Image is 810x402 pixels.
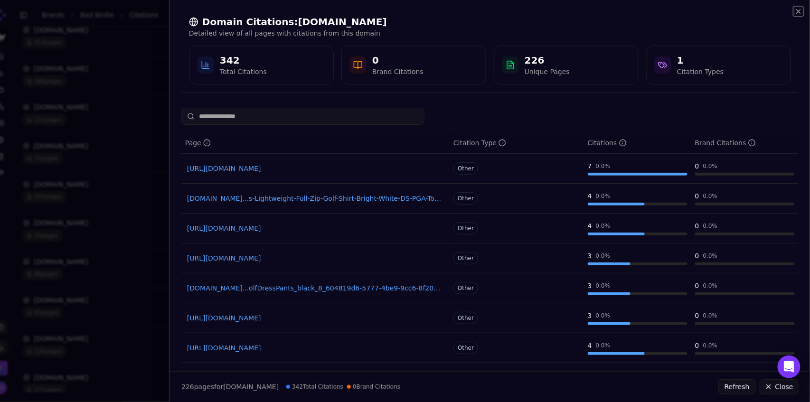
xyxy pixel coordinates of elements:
[453,342,478,354] span: Other
[596,282,611,290] div: 0.0 %
[453,138,506,148] div: Citation Type
[718,379,756,394] button: Refresh
[588,138,627,148] div: Citations
[347,383,400,391] span: 0 Brand Citations
[453,162,478,175] span: Other
[703,162,718,170] div: 0.0 %
[453,192,478,205] span: Other
[189,28,791,38] p: Detailed view of all pages with citations from this domain
[703,252,718,260] div: 0.0 %
[189,15,791,28] h2: Domain Citations: [DOMAIN_NAME]
[220,67,267,76] div: Total Citations
[286,383,343,391] span: 342 Total Citations
[453,222,478,234] span: Other
[181,383,194,391] span: 226
[760,379,799,394] button: Close
[185,138,211,148] div: Page
[525,67,570,76] div: Unique Pages
[453,282,478,294] span: Other
[588,311,592,320] div: 3
[695,281,699,290] div: 0
[703,282,718,290] div: 0.0 %
[453,312,478,324] span: Other
[220,54,267,67] div: 342
[187,253,444,263] a: [URL][DOMAIN_NAME]
[703,342,718,349] div: 0.0 %
[187,313,444,323] a: [URL][DOMAIN_NAME]
[450,132,584,154] th: citationTypes
[596,192,611,200] div: 0.0 %
[596,342,611,349] div: 0.0 %
[695,221,699,231] div: 0
[187,194,444,203] a: [DOMAIN_NAME]...s-Lightweight-Full-Zip-Golf-Shirt-Bright-White-DS-PGA-Tour.jpg
[372,54,424,67] div: 0
[525,54,570,67] div: 226
[695,138,756,148] div: Brand Citations
[695,191,699,201] div: 0
[695,311,699,320] div: 0
[677,54,724,67] div: 1
[584,132,691,154] th: totalCitationCount
[181,132,450,154] th: page
[703,222,718,230] div: 0.0 %
[372,67,424,76] div: Brand Citations
[181,382,279,392] p: page s for
[588,191,592,201] div: 4
[588,341,592,350] div: 4
[588,221,592,231] div: 4
[703,312,718,319] div: 0.0 %
[187,164,444,173] a: [URL][DOMAIN_NAME]
[677,67,724,76] div: Citation Types
[588,251,592,261] div: 3
[588,161,592,171] div: 7
[695,251,699,261] div: 0
[588,281,592,290] div: 3
[187,283,444,293] a: [DOMAIN_NAME]...olfDressPants_black_8_604819d6-5777-4be9-9cc6-8f201bd61f0e.jpg
[691,132,799,154] th: brandCitationCount
[187,224,444,233] a: [URL][DOMAIN_NAME]
[453,252,478,264] span: Other
[596,222,611,230] div: 0.0 %
[187,343,444,353] a: [URL][DOMAIN_NAME]
[223,383,279,391] span: [DOMAIN_NAME]
[703,192,718,200] div: 0.0 %
[596,252,611,260] div: 0.0 %
[695,161,699,171] div: 0
[596,162,611,170] div: 0.0 %
[695,341,699,350] div: 0
[596,312,611,319] div: 0.0 %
